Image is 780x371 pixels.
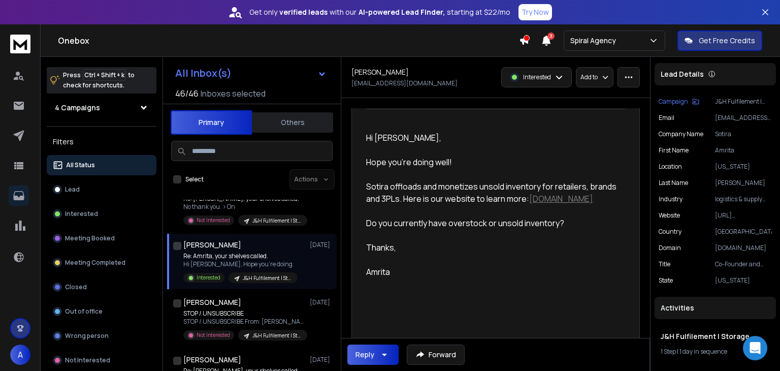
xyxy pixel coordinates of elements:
p: [GEOGRAPHIC_DATA] [715,228,772,236]
h1: [PERSON_NAME] [351,67,409,77]
p: State [659,276,673,285]
p: Email [659,114,674,122]
h1: [PERSON_NAME] [183,355,241,365]
p: Campaign [659,98,688,106]
button: Not Interested [47,350,156,370]
p: No thank you. > On [183,203,305,211]
button: All Status [47,155,156,175]
div: Amrita [366,266,617,278]
p: Add to [580,73,598,81]
p: Re: Amrita, your shelves called. [183,252,298,260]
p: Out of office [65,307,103,316]
p: [DATE] [310,241,333,249]
p: First Name [659,146,689,154]
button: Forward [407,345,465,365]
button: Closed [47,277,156,297]
p: Not Interested [65,356,110,364]
span: 46 / 46 [175,87,199,100]
p: domain [659,244,681,252]
p: Get only with our starting at $22/mo [249,7,510,17]
p: title [659,260,670,268]
p: Country [659,228,681,236]
h1: 4 Campaigns [55,103,100,113]
button: Primary [171,110,252,135]
div: Do you currently have overstock or unsold inventory? [366,217,617,229]
label: Select [185,175,204,183]
p: Lead [65,185,80,194]
p: J&H Fulfilement | Storage [243,274,291,282]
p: Press to check for shortcuts. [63,70,135,90]
div: Hi [PERSON_NAME], Hope you’re doing well! Sotira offloads and monetizes unsold inventory for reta... [366,132,617,205]
p: Get Free Credits [699,36,755,46]
p: industry [659,195,682,203]
button: Interested [47,204,156,224]
a: [DOMAIN_NAME] [529,193,593,204]
p: Meeting Booked [65,234,115,242]
div: Open Intercom Messenger [743,336,767,360]
h1: [PERSON_NAME] [183,297,241,307]
p: Amrita [715,146,772,154]
span: 1 Step [661,347,676,356]
p: [US_STATE] [715,163,772,171]
button: Meeting Completed [47,253,156,273]
p: Try Now [522,7,549,17]
p: [EMAIL_ADDRESS][DOMAIN_NAME] [715,114,772,122]
button: Lead [47,179,156,200]
span: 3 [547,33,555,40]
p: Co-Founder and CEO [715,260,772,268]
p: Lead Details [661,69,704,79]
strong: verified leads [279,7,328,17]
button: Others [252,111,333,134]
p: Interested [523,73,551,81]
button: Get Free Credits [677,30,762,51]
p: J&H Fulfilement | Storage [252,217,301,225]
p: Meeting Completed [65,259,125,267]
button: 4 Campaigns [47,98,156,118]
div: Activities [655,297,776,319]
p: Not Interested [197,331,230,339]
p: [EMAIL_ADDRESS][DOMAIN_NAME] [351,79,458,87]
button: Wrong person [47,326,156,346]
p: Not Interested [197,217,230,224]
button: Meeting Booked [47,228,156,249]
p: Sotira [715,130,772,138]
h1: All Inbox(s) [175,68,232,78]
h3: Inboxes selected [201,87,266,100]
p: Last Name [659,179,688,187]
div: Reply [355,350,374,360]
span: 1 day in sequence [679,347,727,356]
p: Closed [65,283,87,291]
strong: AI-powered Lead Finder, [359,7,445,17]
p: [URL][DOMAIN_NAME] [715,211,772,220]
span: Ctrl + Shift + k [83,69,126,81]
p: Spiral Agency [570,36,620,46]
p: website [659,211,680,220]
h1: Onebox [58,35,519,47]
p: J&H Fulfilement | Storage [715,98,772,106]
p: Interested [197,274,220,282]
button: Campaign [659,98,699,106]
h3: Filters [47,135,156,149]
p: [PERSON_NAME] [715,179,772,187]
button: A [10,345,30,365]
p: STOP / UNSUBSCRIBE From: [PERSON_NAME] [183,318,305,326]
div: Thanks, [366,241,617,254]
h1: J&H Fulfilement | Storage [661,331,770,342]
p: All Status [66,161,95,169]
p: [DATE] [310,356,333,364]
p: location [659,163,682,171]
p: J&H Fulfilement | Storage [252,332,301,339]
button: Reply [347,345,399,365]
button: Try Now [518,4,552,20]
p: Hi [PERSON_NAME], Hope you’re doing [183,260,298,268]
p: Company Name [659,130,703,138]
p: [DATE] [310,298,333,306]
p: Wrong person [65,332,109,340]
button: Out of office [47,301,156,322]
button: All Inbox(s) [167,63,335,83]
img: logo [10,35,30,53]
p: STOP / UNSUBSCRIBE [183,310,305,318]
